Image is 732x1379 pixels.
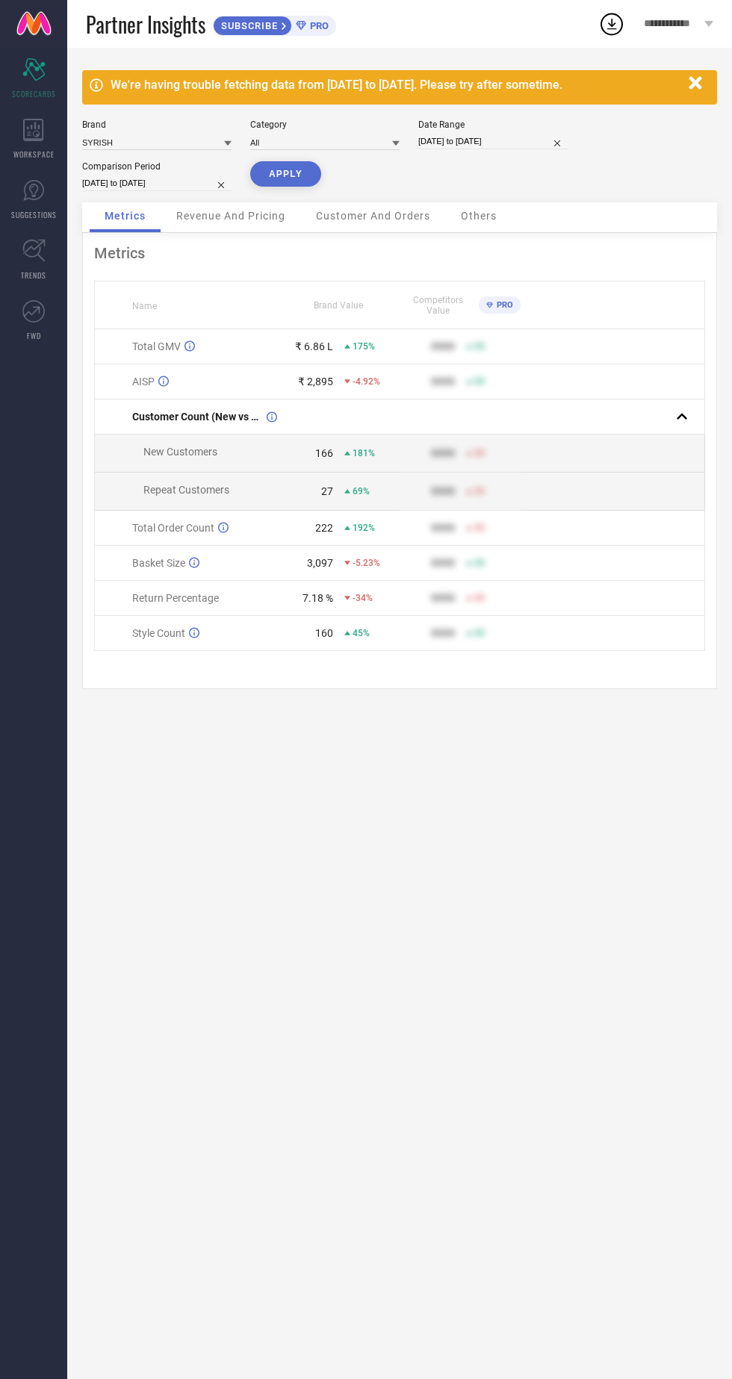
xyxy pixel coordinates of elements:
span: 50 [474,558,485,568]
span: -34% [353,593,373,603]
span: TRENDS [21,270,46,281]
span: Brand Value [314,300,363,311]
div: 9999 [431,627,455,639]
button: APPLY [250,161,321,187]
span: 50 [474,486,485,496]
div: 3,097 [307,557,333,569]
div: 9999 [431,557,455,569]
div: Date Range [418,119,568,130]
div: 222 [315,522,333,534]
span: 175% [353,341,375,352]
span: Metrics [105,210,146,222]
span: Return Percentage [132,592,219,604]
div: We're having trouble fetching data from [DATE] to [DATE]. Please try after sometime. [111,78,681,92]
div: 166 [315,447,333,459]
span: 192% [353,523,375,533]
span: SCORECARDS [12,88,56,99]
span: Total GMV [132,340,181,352]
span: Total Order Count [132,522,214,534]
div: ₹ 2,895 [298,376,333,387]
div: 9999 [431,376,455,387]
span: Customer Count (New vs Repeat) [132,411,263,423]
div: Metrics [94,244,705,262]
span: WORKSPACE [13,149,55,160]
input: Select comparison period [82,175,232,191]
span: 50 [474,448,485,458]
span: Name [132,301,157,311]
div: 9999 [431,485,455,497]
div: 9999 [431,340,455,352]
span: 45% [353,628,370,638]
span: 50 [474,341,485,352]
div: Category [250,119,400,130]
a: SUBSCRIBEPRO [213,12,336,36]
span: Partner Insights [86,9,205,40]
div: 160 [315,627,333,639]
div: 9999 [431,447,455,459]
input: Select date range [418,134,568,149]
div: 9999 [431,522,455,534]
div: 27 [321,485,333,497]
span: Repeat Customers [143,484,229,496]
span: 50 [474,628,485,638]
span: 50 [474,523,485,533]
span: Competitors Value [400,295,475,316]
span: SUGGESTIONS [11,209,57,220]
span: 181% [353,448,375,458]
span: Revenue And Pricing [176,210,285,222]
div: 7.18 % [303,592,333,604]
div: Open download list [598,10,625,37]
span: PRO [493,300,513,310]
span: Basket Size [132,557,185,569]
span: PRO [306,20,329,31]
span: FWD [27,330,41,341]
div: Comparison Period [82,161,232,172]
span: Customer And Orders [316,210,430,222]
span: -5.23% [353,558,380,568]
span: Others [461,210,497,222]
span: New Customers [143,446,217,458]
span: SUBSCRIBE [214,20,282,31]
span: 69% [353,486,370,496]
div: ₹ 6.86 L [295,340,333,352]
div: Brand [82,119,232,130]
span: 50 [474,593,485,603]
span: -4.92% [353,376,380,387]
span: 50 [474,376,485,387]
span: AISP [132,376,155,387]
div: 9999 [431,592,455,604]
span: Style Count [132,627,185,639]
